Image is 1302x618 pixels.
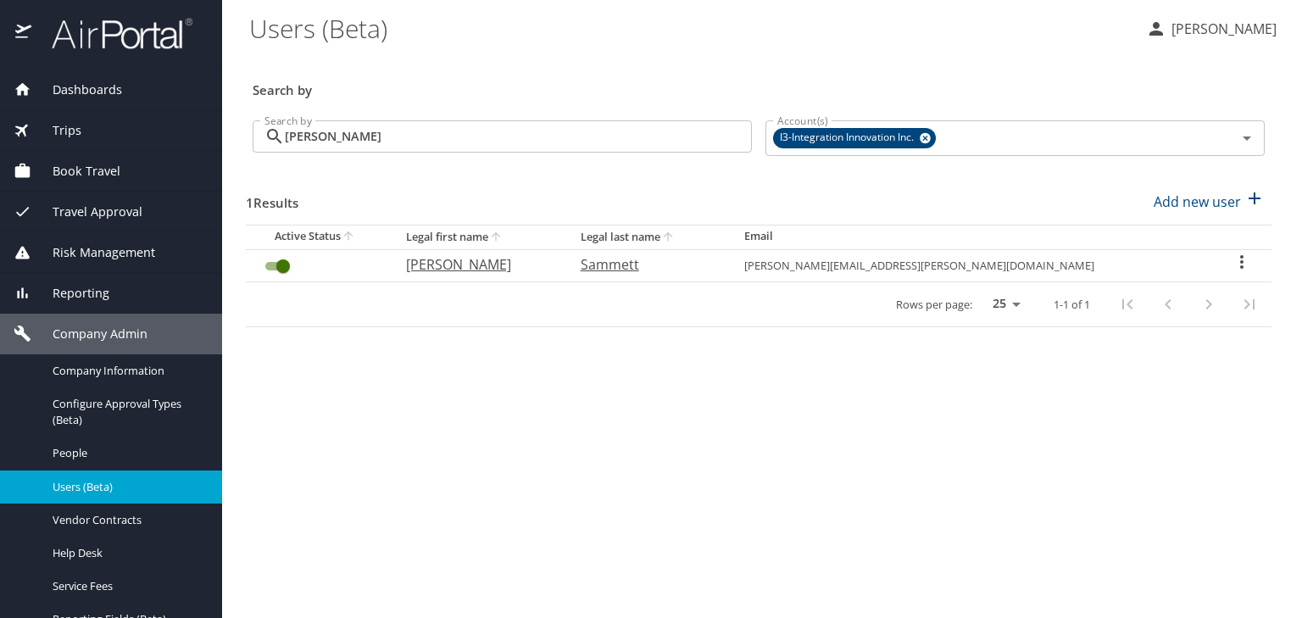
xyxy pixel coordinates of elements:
[246,225,392,249] th: Active Status
[246,225,1271,327] table: User Search Table
[53,445,202,461] span: People
[1235,126,1259,150] button: Open
[253,70,1265,100] h3: Search by
[249,2,1132,54] h1: Users (Beta)
[1166,19,1277,39] p: [PERSON_NAME]
[567,225,731,249] th: Legal last name
[285,120,752,153] input: Search by name or email
[246,183,298,213] h3: 1 Results
[1154,192,1241,212] p: Add new user
[53,578,202,594] span: Service Fees
[31,162,120,181] span: Book Travel
[581,254,710,275] p: Sammett
[896,299,972,310] p: Rows per page:
[773,129,924,147] span: I3-Integration Innovation Inc.
[1054,299,1090,310] p: 1-1 of 1
[31,284,109,303] span: Reporting
[488,230,505,246] button: sort
[773,128,936,148] div: I3-Integration Innovation Inc.
[15,17,33,50] img: icon-airportal.png
[392,225,567,249] th: Legal first name
[979,292,1027,317] select: rows per page
[1139,14,1283,44] button: [PERSON_NAME]
[31,121,81,140] span: Trips
[31,203,142,221] span: Travel Approval
[1147,183,1271,220] button: Add new user
[53,396,202,428] span: Configure Approval Types (Beta)
[341,229,358,245] button: sort
[31,325,147,343] span: Company Admin
[53,512,202,528] span: Vendor Contracts
[406,254,547,275] p: [PERSON_NAME]
[731,225,1212,249] th: Email
[53,545,202,561] span: Help Desk
[53,363,202,379] span: Company Information
[33,17,192,50] img: airportal-logo.png
[53,479,202,495] span: Users (Beta)
[31,81,122,99] span: Dashboards
[660,230,677,246] button: sort
[731,249,1212,281] td: [PERSON_NAME][EMAIL_ADDRESS][PERSON_NAME][DOMAIN_NAME]
[31,243,155,262] span: Risk Management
